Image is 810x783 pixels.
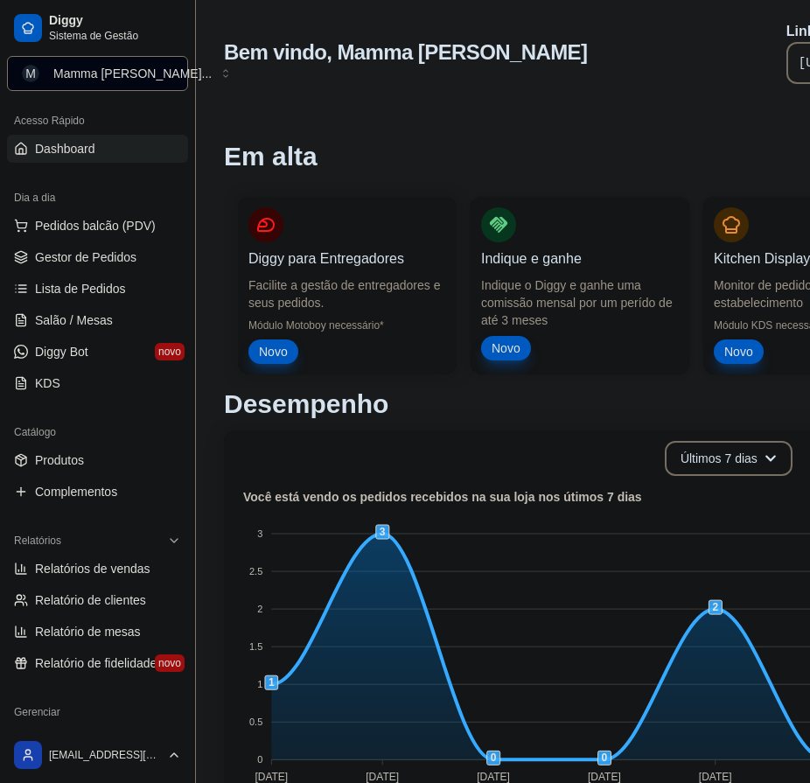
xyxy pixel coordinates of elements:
span: Diggy [49,13,181,29]
span: [EMAIL_ADDRESS][DOMAIN_NAME] [49,748,160,762]
tspan: [DATE] [477,771,510,783]
tspan: [DATE] [699,771,732,783]
span: Novo [252,343,295,360]
a: Dashboard [7,135,188,163]
tspan: 2 [257,604,262,614]
p: Diggy para Entregadores [248,248,446,269]
button: Últimos 7 dias [665,441,793,476]
a: Complementos [7,478,188,506]
button: [EMAIL_ADDRESS][DOMAIN_NAME] [7,734,188,776]
span: Pedidos balcão (PDV) [35,217,156,234]
a: Salão / Mesas [7,306,188,334]
a: Relatórios de vendas [7,555,188,583]
span: Relatório de fidelidade [35,654,157,672]
span: Produtos [35,451,84,469]
a: Relatório de clientes [7,586,188,614]
span: M [22,65,39,82]
a: Produtos [7,446,188,474]
span: Relatórios de vendas [35,560,150,577]
button: Indique e ganheIndique o Diggy e ganhe uma comissão mensal por um perído de até 3 mesesNovo [471,197,689,374]
span: Lista de Pedidos [35,280,126,297]
tspan: [DATE] [366,771,399,783]
a: Gestor de Pedidos [7,243,188,271]
p: Facilite a gestão de entregadores e seus pedidos. [248,276,446,311]
tspan: 1 [257,679,262,689]
a: DiggySistema de Gestão [7,7,188,49]
p: Indique o Diggy e ganhe uma comissão mensal por um perído de até 3 meses [481,276,679,329]
tspan: 2.5 [249,566,262,577]
div: Acesso Rápido [7,107,188,135]
text: Você está vendo os pedidos recebidos na sua loja nos útimos 7 dias [243,490,642,504]
span: Gestor de Pedidos [35,248,136,266]
button: Select a team [7,56,188,91]
button: Diggy para EntregadoresFacilite a gestão de entregadores e seus pedidos.Módulo Motoboy necessário... [238,197,457,374]
span: Salão / Mesas [35,311,113,329]
button: Pedidos balcão (PDV) [7,212,188,240]
h2: Bem vindo, Mamma [PERSON_NAME] [224,38,587,66]
span: Diggy Bot [35,343,88,360]
span: Dashboard [35,140,95,157]
span: Sistema de Gestão [49,29,181,43]
span: Relatórios [14,534,61,548]
span: Novo [485,339,527,357]
tspan: 3 [257,528,262,539]
span: KDS [35,374,60,392]
div: Mamma [PERSON_NAME] ... [53,65,212,82]
span: Complementos [35,483,117,500]
p: Indique e ganhe [481,248,679,269]
div: Gerenciar [7,698,188,726]
a: Entregadoresnovo [7,726,188,754]
span: Novo [717,343,760,360]
div: Catálogo [7,418,188,446]
a: Relatório de mesas [7,618,188,646]
tspan: [DATE] [255,771,288,783]
a: KDS [7,369,188,397]
tspan: 1.5 [249,641,262,652]
div: Dia a dia [7,184,188,212]
span: Relatório de mesas [35,623,141,640]
a: Lista de Pedidos [7,275,188,303]
tspan: 0.5 [249,717,262,727]
p: Módulo Motoboy necessário* [248,318,446,332]
a: Relatório de fidelidadenovo [7,649,188,677]
tspan: 0 [257,754,262,765]
a: Diggy Botnovo [7,338,188,366]
span: Relatório de clientes [35,591,146,609]
tspan: [DATE] [588,771,621,783]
